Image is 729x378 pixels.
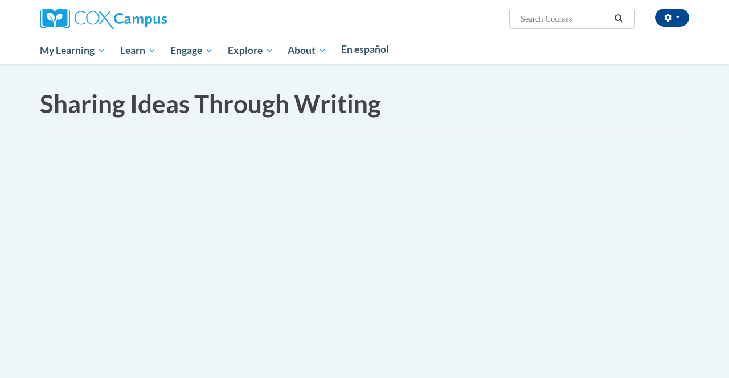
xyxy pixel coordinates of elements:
a: Cox Campus [40,13,167,23]
i:  [614,15,624,23]
img: Cox Campus [40,9,167,29]
input: Search Courses [519,12,611,26]
button: Search [611,12,628,26]
span: Explore [228,44,273,57]
span: My Learning [40,44,105,57]
a: Explore [220,38,281,64]
a: Engage [163,38,220,64]
a: En español [334,38,396,61]
button: Account Settings [655,9,689,27]
span: About [288,44,326,57]
a: My Learning [32,38,113,64]
span: Learn [120,44,156,57]
a: About [281,38,334,64]
span: En español [341,43,389,55]
span: Sharing Ideas Through Writing [40,89,381,118]
div: Main menu [31,38,698,64]
span: Engage [170,44,213,57]
a: Learn [113,38,163,64]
